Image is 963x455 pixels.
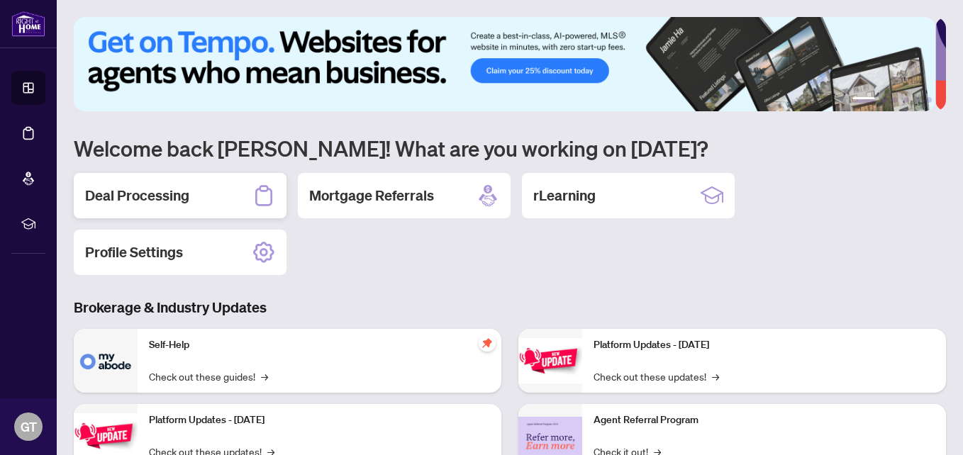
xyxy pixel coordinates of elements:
[74,135,946,162] h1: Welcome back [PERSON_NAME]! What are you working on [DATE]?
[74,17,935,111] img: Slide 0
[74,298,946,318] h3: Brokerage & Industry Updates
[85,186,189,206] h2: Deal Processing
[149,369,268,384] a: Check out these guides!→
[21,417,37,437] span: GT
[892,97,898,103] button: 3
[594,369,719,384] a: Check out these updates!→
[712,369,719,384] span: →
[518,338,582,383] img: Platform Updates - June 23, 2025
[149,412,490,428] p: Platform Updates - [DATE]
[309,186,434,206] h2: Mortgage Referrals
[149,337,490,353] p: Self-Help
[261,369,268,384] span: →
[915,97,920,103] button: 5
[852,97,875,103] button: 1
[11,11,45,37] img: logo
[85,242,183,262] h2: Profile Settings
[533,186,596,206] h2: rLearning
[594,412,935,428] p: Agent Referral Program
[903,97,909,103] button: 4
[881,97,886,103] button: 2
[594,337,935,353] p: Platform Updates - [DATE]
[926,97,932,103] button: 6
[906,405,949,448] button: Open asap
[74,329,138,393] img: Self-Help
[479,335,496,352] span: pushpin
